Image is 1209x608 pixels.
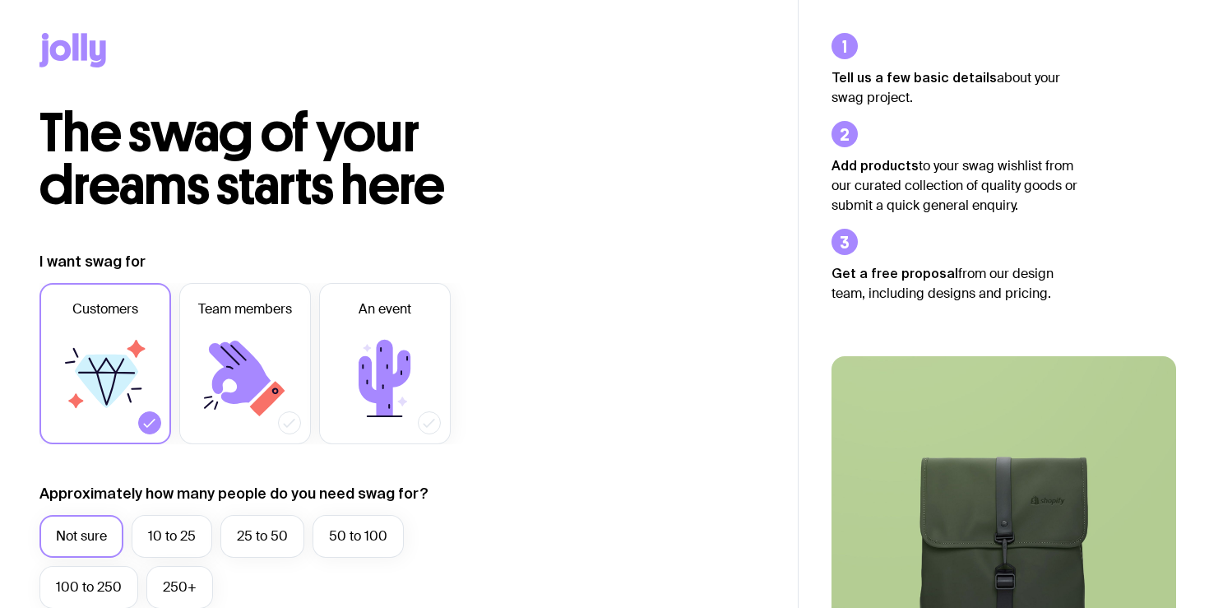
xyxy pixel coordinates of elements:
[72,299,138,319] span: Customers
[831,263,1078,304] p: from our design team, including designs and pricing.
[831,155,1078,216] p: to your swag wishlist from our curated collection of quality goods or submit a quick general enqu...
[220,515,304,558] label: 25 to 50
[359,299,411,319] span: An event
[39,252,146,272] label: I want swag for
[831,158,919,173] strong: Add products
[39,515,123,558] label: Not sure
[831,70,997,85] strong: Tell us a few basic details
[132,515,212,558] label: 10 to 25
[198,299,292,319] span: Team members
[39,100,445,218] span: The swag of your dreams starts here
[831,67,1078,108] p: about your swag project.
[313,515,404,558] label: 50 to 100
[831,266,958,281] strong: Get a free proposal
[39,484,428,504] label: Approximately how many people do you need swag for?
